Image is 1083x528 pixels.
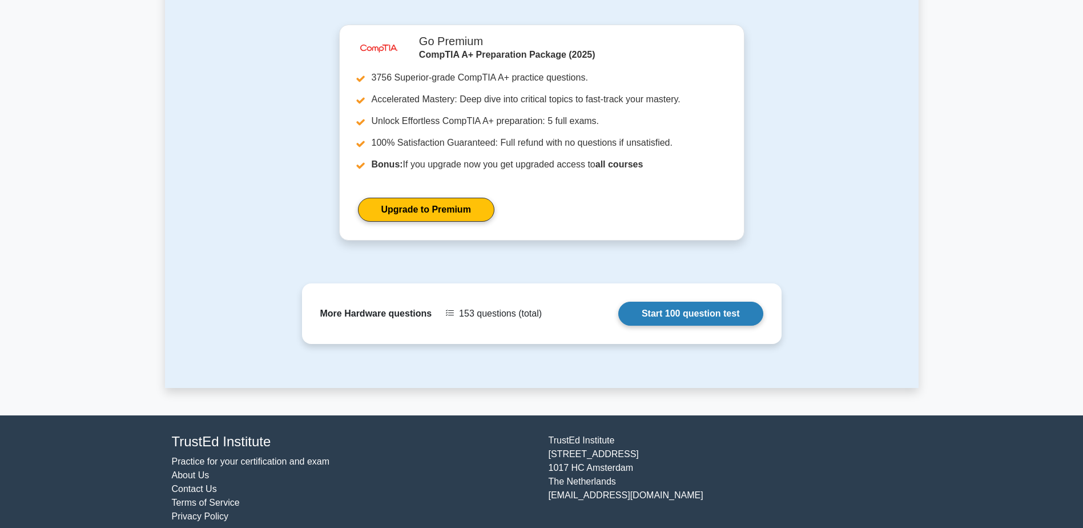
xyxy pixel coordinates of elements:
[358,198,494,222] a: Upgrade to Premium
[172,484,217,494] a: Contact Us
[542,434,919,523] div: TrustEd Institute [STREET_ADDRESS] 1017 HC Amsterdam The Netherlands [EMAIL_ADDRESS][DOMAIN_NAME]
[618,302,763,326] a: Start 100 question test
[172,470,210,480] a: About Us
[172,457,330,466] a: Practice for your certification and exam
[172,498,240,507] a: Terms of Service
[172,434,535,450] h4: TrustEd Institute
[172,511,229,521] a: Privacy Policy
